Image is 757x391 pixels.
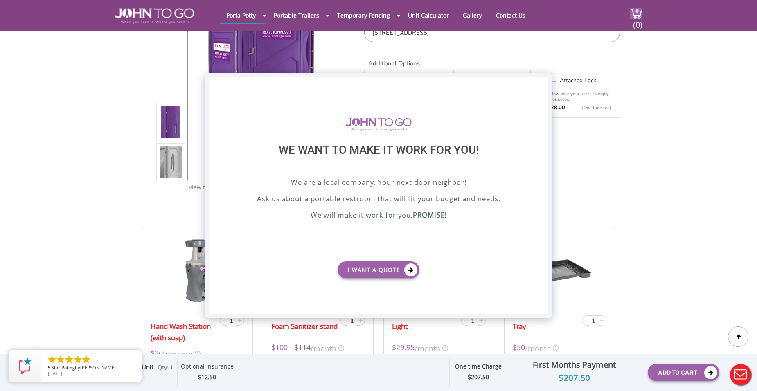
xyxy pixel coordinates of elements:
[536,77,548,91] div: X
[47,355,57,364] li: 
[73,355,83,364] li: 
[17,358,33,374] img: Review Rating
[229,210,528,222] p: We will make it work for you,
[229,177,528,189] p: We are a local company. Your next door neighbor!
[64,355,74,364] li: 
[229,143,528,177] div: We want to make it work for you!
[81,355,91,364] li: 
[48,370,62,376] span: [DATE]
[346,118,412,131] img: logo of viptogo
[48,365,135,371] span: by
[56,355,65,364] li: 
[338,261,419,278] a: I want a Quote
[724,358,757,391] button: Live Chat
[413,210,447,220] b: PROMISE!
[52,364,75,371] span: Star Rating
[48,364,50,371] span: 5
[80,364,116,371] span: [PERSON_NAME]
[229,193,528,206] p: Ask us about a portable restroom that will fit your budget and needs.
